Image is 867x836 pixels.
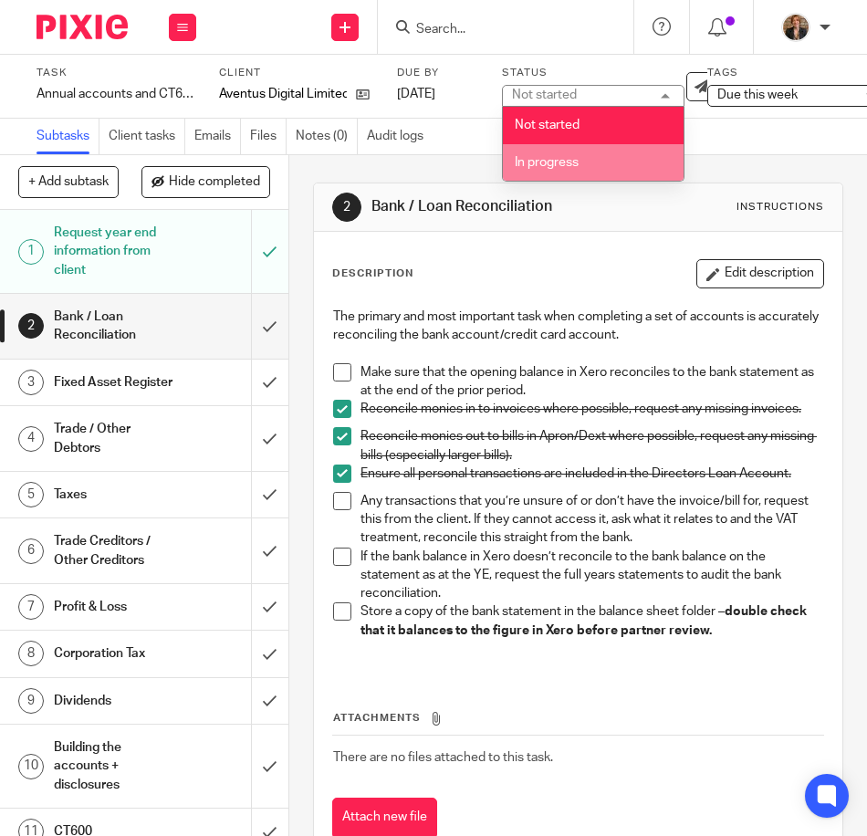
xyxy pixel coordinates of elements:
[332,266,413,281] p: Description
[515,156,579,169] span: In progress
[54,640,173,667] h1: Corporation Tax
[54,415,173,462] h1: Trade / Other Debtors
[18,594,44,620] div: 7
[333,308,823,345] p: The primary and most important task when completing a set of accounts is accurately reconciling t...
[54,303,173,350] h1: Bank / Loan Reconciliation
[360,602,823,640] p: Store a copy of the bank statement in the balance sheet folder –
[18,313,44,339] div: 2
[736,200,824,214] div: Instructions
[54,687,173,715] h1: Dividends
[333,713,421,723] span: Attachments
[360,363,823,401] p: Make sure that the opening balance in Xero reconciles to the bank statement as at the end of the ...
[54,219,173,284] h1: Request year end information from client
[18,688,44,714] div: 9
[37,15,128,39] img: Pixie
[333,751,553,764] span: There are no files attached to this task.
[18,166,119,197] button: + Add subtask
[54,593,173,621] h1: Profit & Loss
[219,66,379,80] label: Client
[696,259,824,288] button: Edit description
[169,175,260,190] span: Hide completed
[141,166,270,197] button: Hide completed
[250,119,287,154] a: Files
[18,370,44,395] div: 3
[717,89,798,101] span: Due this week
[54,734,173,799] h1: Building the accounts + disclosures
[502,66,684,80] label: Status
[332,193,361,222] div: 2
[371,197,617,216] h1: Bank / Loan Reconciliation
[54,481,173,508] h1: Taxes
[18,754,44,779] div: 10
[54,528,173,574] h1: Trade Creditors / Other Creditors
[360,548,823,603] p: If the bank balance in Xero doesn’t reconcile to the bank balance on the statement as at the YE, ...
[296,119,358,154] a: Notes (0)
[18,426,44,452] div: 4
[397,88,435,100] span: [DATE]
[18,641,44,666] div: 8
[360,605,810,636] strong: double check that it balances to the figure in Xero before partner review.
[109,119,185,154] a: Client tasks
[360,427,823,465] p: Reconcile monies out to bills in Apron/Dext where possible, request any missing bills (especially...
[414,22,579,38] input: Search
[194,119,241,154] a: Emails
[18,239,44,265] div: 1
[360,492,823,548] p: Any transactions that you’re unsure of or don’t have the invoice/bill for, request this from the ...
[360,465,823,483] p: Ensure all personal transactions are included in the Directors Loan Account.
[219,85,347,103] p: Aventus Digital Limited
[37,85,196,103] div: Annual accounts and CT600 return
[54,369,173,396] h1: Fixed Asset Register
[18,538,44,564] div: 6
[397,66,479,80] label: Due by
[18,482,44,507] div: 5
[37,119,99,154] a: Subtasks
[37,66,196,80] label: Task
[360,400,823,418] p: Reconcile monies in to invoices where possible, request any missing invoices.
[367,119,433,154] a: Audit logs
[515,119,580,131] span: Not started
[512,89,577,101] div: Not started
[781,13,810,42] img: WhatsApp%20Image%202025-04-23%20at%2010.20.30_16e186ec.jpg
